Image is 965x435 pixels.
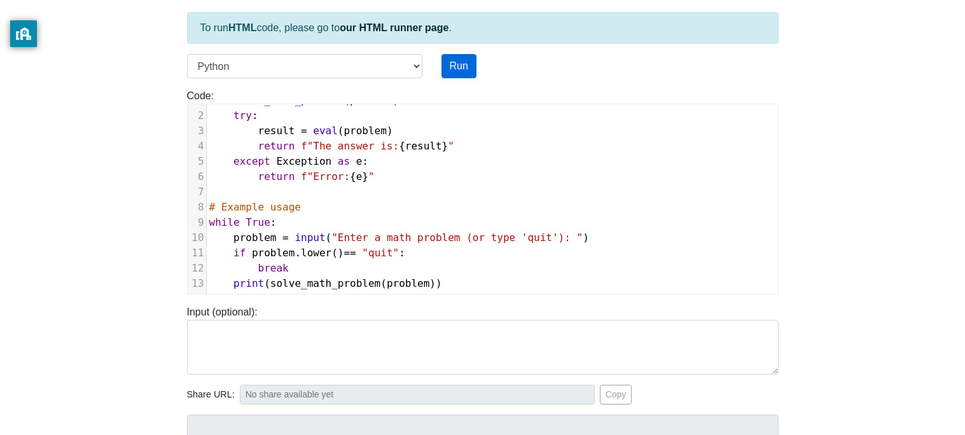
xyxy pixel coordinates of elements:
[188,245,206,261] div: 11
[209,109,258,121] span: :
[188,200,206,215] div: 8
[441,54,476,78] button: Run
[258,262,289,274] span: break
[344,247,356,259] span: ==
[233,109,252,121] span: try
[387,277,429,289] span: problem
[301,125,307,137] span: =
[282,231,289,244] span: =
[187,388,235,402] span: Share URL:
[258,170,295,183] span: return
[188,215,206,230] div: 9
[276,155,331,167] span: Exception
[338,155,350,167] span: as
[258,125,295,137] span: result
[177,305,788,375] div: Input (optional):
[209,140,454,152] span: { }
[258,140,295,152] span: return
[188,139,206,154] div: 4
[313,125,338,137] span: eval
[188,169,206,184] div: 6
[187,12,779,44] div: To run code, please go to .
[448,140,454,152] span: "
[188,230,206,245] div: 10
[188,108,206,123] div: 2
[233,247,246,259] span: if
[188,276,206,291] div: 13
[301,170,350,183] span: f"Error:
[356,170,363,183] span: e
[331,231,583,244] span: "Enter a math problem (or type 'quit'): "
[188,184,206,200] div: 7
[600,385,632,404] button: Copy
[228,22,256,33] strong: HTML
[188,123,206,139] div: 3
[252,247,295,259] span: problem
[368,170,375,183] span: "
[209,247,405,259] span: . () :
[209,216,240,228] span: while
[301,140,399,152] span: f"The answer is:
[246,216,270,228] span: True
[209,231,589,244] span: ( )
[188,261,206,276] div: 12
[233,155,270,167] span: except
[209,277,442,289] span: ( ( ))
[362,247,399,259] span: "quit"
[301,247,331,259] span: lower
[209,201,302,213] span: # Example usage
[405,140,442,152] span: result
[188,154,206,169] div: 5
[10,20,37,47] button: privacy banner
[356,155,363,167] span: e
[340,22,448,33] a: our HTML runner page
[270,277,380,289] span: solve_math_problem
[209,125,393,137] span: ( )
[233,277,264,289] span: print
[177,88,788,294] div: Code:
[209,216,277,228] span: :
[209,170,375,183] span: { }
[344,125,386,137] span: problem
[295,231,325,244] span: input
[209,155,369,167] span: :
[233,231,276,244] span: problem
[240,385,595,404] input: No share available yet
